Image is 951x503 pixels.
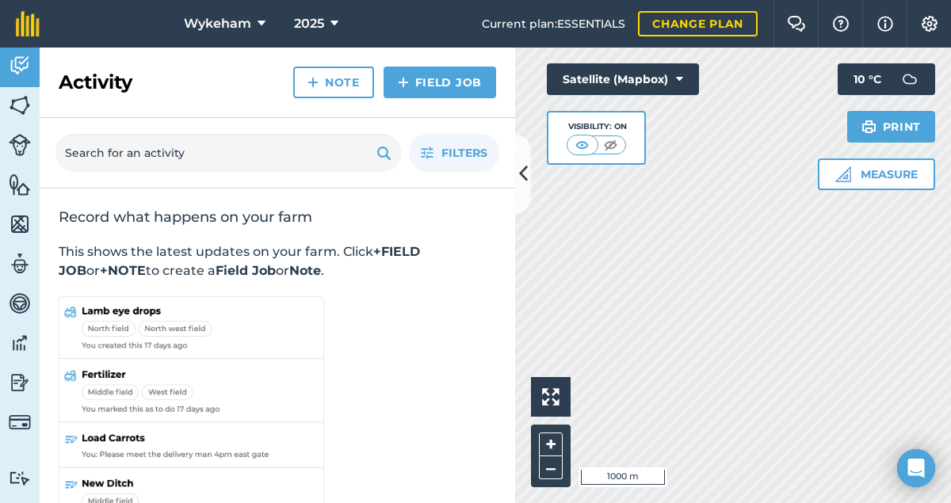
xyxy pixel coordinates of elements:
img: svg+xml;base64,PD94bWwgdmVyc2lvbj0iMS4wIiBlbmNvZGluZz0idXRmLTgiPz4KPCEtLSBHZW5lcmF0b3I6IEFkb2JlIE... [9,331,31,355]
button: + [539,433,563,456]
span: 10 ° C [854,63,881,95]
span: Filters [441,144,487,162]
img: svg+xml;base64,PD94bWwgdmVyc2lvbj0iMS4wIiBlbmNvZGluZz0idXRmLTgiPz4KPCEtLSBHZW5lcmF0b3I6IEFkb2JlIE... [894,63,926,95]
img: Four arrows, one pointing top left, one top right, one bottom right and the last bottom left [542,388,560,406]
img: Ruler icon [835,166,851,182]
img: svg+xml;base64,PHN2ZyB4bWxucz0iaHR0cDovL3d3dy53My5vcmcvMjAwMC9zdmciIHdpZHRoPSIxNyIgaGVpZ2h0PSIxNy... [877,14,893,33]
img: svg+xml;base64,PHN2ZyB4bWxucz0iaHR0cDovL3d3dy53My5vcmcvMjAwMC9zdmciIHdpZHRoPSIxOSIgaGVpZ2h0PSIyNC... [861,117,877,136]
img: svg+xml;base64,PHN2ZyB4bWxucz0iaHR0cDovL3d3dy53My5vcmcvMjAwMC9zdmciIHdpZHRoPSI1NiIgaGVpZ2h0PSI2MC... [9,212,31,236]
h2: Activity [59,70,132,95]
strong: Note [289,263,321,278]
button: Print [847,111,936,143]
img: svg+xml;base64,PHN2ZyB4bWxucz0iaHR0cDovL3d3dy53My5vcmcvMjAwMC9zdmciIHdpZHRoPSI1NiIgaGVpZ2h0PSI2MC... [9,173,31,196]
img: fieldmargin Logo [16,11,40,36]
img: svg+xml;base64,PHN2ZyB4bWxucz0iaHR0cDovL3d3dy53My5vcmcvMjAwMC9zdmciIHdpZHRoPSIxNCIgaGVpZ2h0PSIyNC... [398,73,409,92]
button: Filters [409,134,499,172]
img: svg+xml;base64,PHN2ZyB4bWxucz0iaHR0cDovL3d3dy53My5vcmcvMjAwMC9zdmciIHdpZHRoPSIxNCIgaGVpZ2h0PSIyNC... [307,73,319,92]
img: svg+xml;base64,PD94bWwgdmVyc2lvbj0iMS4wIiBlbmNvZGluZz0idXRmLTgiPz4KPCEtLSBHZW5lcmF0b3I6IEFkb2JlIE... [9,252,31,276]
img: svg+xml;base64,PD94bWwgdmVyc2lvbj0iMS4wIiBlbmNvZGluZz0idXRmLTgiPz4KPCEtLSBHZW5lcmF0b3I6IEFkb2JlIE... [9,134,31,156]
div: Open Intercom Messenger [897,449,935,487]
a: Note [293,67,374,98]
span: Wykeham [184,14,251,33]
img: A cog icon [920,16,939,32]
button: Measure [818,158,935,190]
input: Search for an activity [55,134,401,172]
img: A question mark icon [831,16,850,32]
a: Field Job [384,67,496,98]
strong: +NOTE [100,263,146,278]
span: 2025 [294,14,324,33]
img: svg+xml;base64,PD94bWwgdmVyc2lvbj0iMS4wIiBlbmNvZGluZz0idXRmLTgiPz4KPCEtLSBHZW5lcmF0b3I6IEFkb2JlIE... [9,292,31,315]
h2: Record what happens on your farm [59,208,496,227]
img: svg+xml;base64,PHN2ZyB4bWxucz0iaHR0cDovL3d3dy53My5vcmcvMjAwMC9zdmciIHdpZHRoPSI1MCIgaGVpZ2h0PSI0MC... [601,137,621,153]
img: svg+xml;base64,PD94bWwgdmVyc2lvbj0iMS4wIiBlbmNvZGluZz0idXRmLTgiPz4KPCEtLSBHZW5lcmF0b3I6IEFkb2JlIE... [9,471,31,486]
span: Current plan : ESSENTIALS [482,15,625,32]
button: – [539,456,563,479]
strong: Field Job [216,263,276,278]
img: svg+xml;base64,PD94bWwgdmVyc2lvbj0iMS4wIiBlbmNvZGluZz0idXRmLTgiPz4KPCEtLSBHZW5lcmF0b3I6IEFkb2JlIE... [9,54,31,78]
div: Visibility: On [567,120,627,133]
p: This shows the latest updates on your farm. Click or to create a or . [59,242,496,280]
img: svg+xml;base64,PHN2ZyB4bWxucz0iaHR0cDovL3d3dy53My5vcmcvMjAwMC9zdmciIHdpZHRoPSI1MCIgaGVpZ2h0PSI0MC... [572,137,592,153]
img: svg+xml;base64,PD94bWwgdmVyc2lvbj0iMS4wIiBlbmNvZGluZz0idXRmLTgiPz4KPCEtLSBHZW5lcmF0b3I6IEFkb2JlIE... [9,411,31,433]
img: svg+xml;base64,PHN2ZyB4bWxucz0iaHR0cDovL3d3dy53My5vcmcvMjAwMC9zdmciIHdpZHRoPSI1NiIgaGVpZ2h0PSI2MC... [9,93,31,117]
button: 10 °C [838,63,935,95]
img: svg+xml;base64,PD94bWwgdmVyc2lvbj0iMS4wIiBlbmNvZGluZz0idXRmLTgiPz4KPCEtLSBHZW5lcmF0b3I6IEFkb2JlIE... [9,371,31,394]
img: Two speech bubbles overlapping with the left bubble in the forefront [787,16,806,32]
img: svg+xml;base64,PHN2ZyB4bWxucz0iaHR0cDovL3d3dy53My5vcmcvMjAwMC9zdmciIHdpZHRoPSIxOSIgaGVpZ2h0PSIyNC... [376,143,391,162]
button: Satellite (Mapbox) [547,63,699,95]
a: Change plan [638,11,758,36]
